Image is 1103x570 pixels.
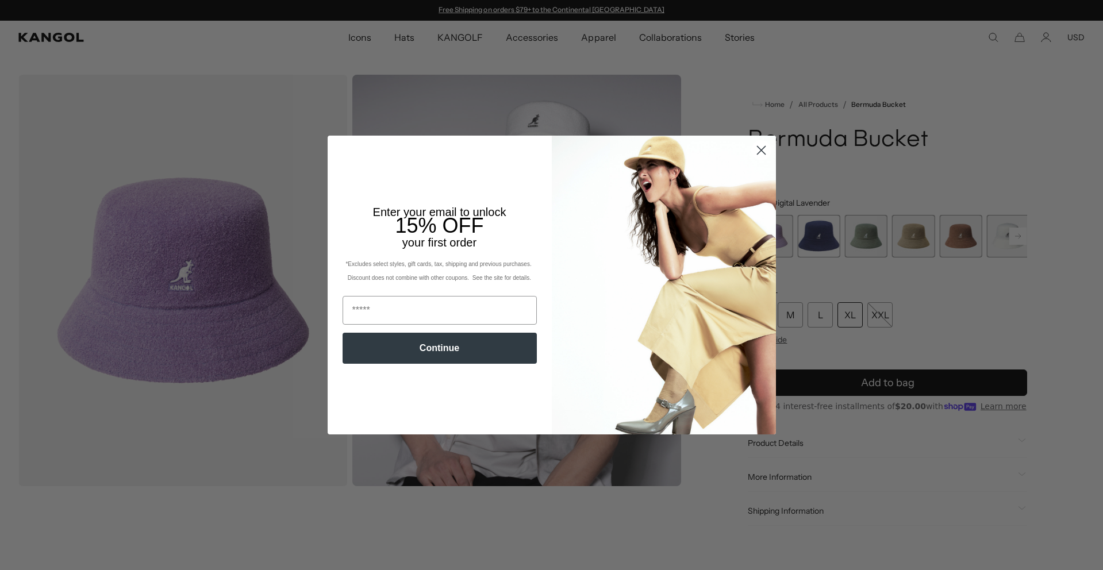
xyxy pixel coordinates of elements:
[395,214,483,237] span: 15% OFF
[345,261,533,281] span: *Excludes select styles, gift cards, tax, shipping and previous purchases. Discount does not comb...
[343,333,537,364] button: Continue
[402,236,476,249] span: your first order
[343,296,537,325] input: Email
[552,136,776,434] img: 93be19ad-e773-4382-80b9-c9d740c9197f.jpeg
[373,206,506,218] span: Enter your email to unlock
[751,140,771,160] button: Close dialog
